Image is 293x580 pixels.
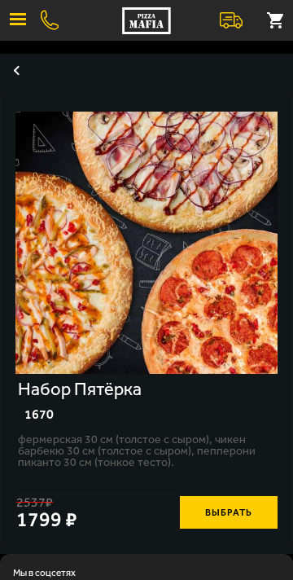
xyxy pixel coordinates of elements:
[16,495,53,509] s: 2537 ₽
[16,509,77,529] span: 1799 ₽
[180,496,278,529] button: Выбрать
[18,379,145,400] div: Набор Пятёрка
[13,567,221,578] span: Мы в соцсетях
[18,434,278,468] p: Фермерская 30 см (толстое с сыром), Чикен Барбекю 30 см (толстое с сыром), Пепперони Пиканто 30 с...
[15,112,278,376] a: Набор Пятёрка
[24,406,54,422] span: 1670
[15,112,278,374] img: Набор Пятёрка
